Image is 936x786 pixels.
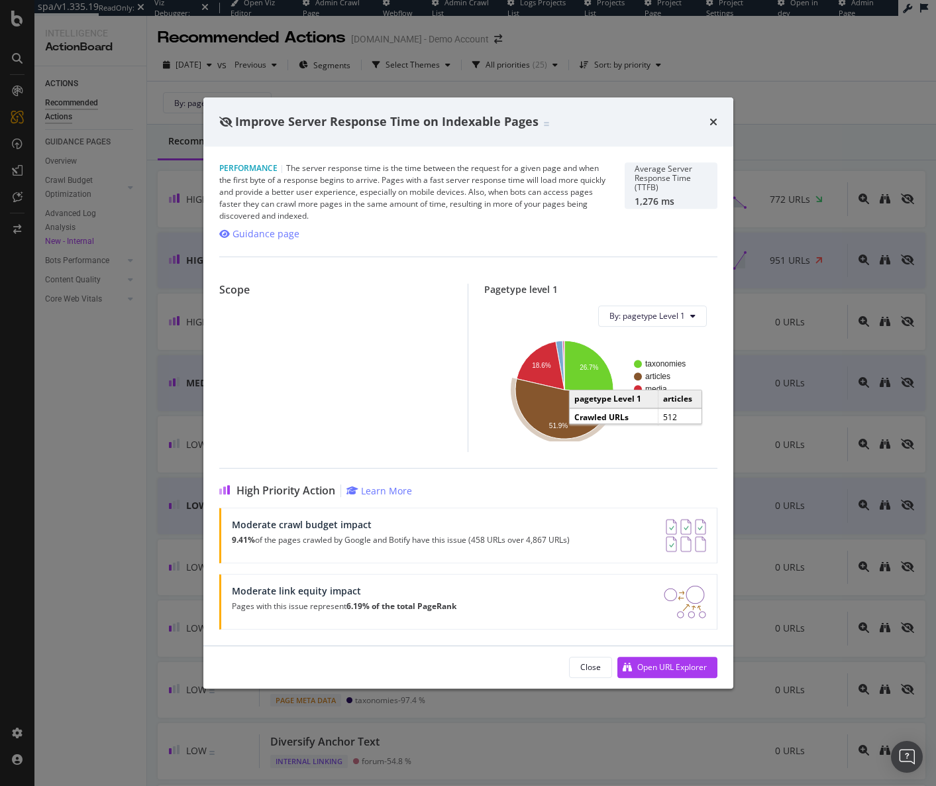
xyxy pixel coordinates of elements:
button: Open URL Explorer [617,657,717,678]
div: Pagetype level 1 [484,284,717,295]
span: By: pagetype Level 1 [609,310,685,321]
svg: A chart. [495,337,707,441]
div: 1,276 ms [635,196,707,207]
div: Open URL Explorer [637,661,707,673]
text: other [645,410,663,419]
strong: 9.41% [232,534,255,545]
img: AY0oso9MOvYAAAAASUVORK5CYII= [666,519,706,552]
strong: 6.19% of the total PageRank [346,600,456,612]
text: media [645,384,667,394]
img: Equal [544,122,549,126]
p: Pages with this issue represent [232,602,456,611]
div: Scope [219,284,452,296]
div: times [709,113,717,131]
text: 26.7% [580,364,598,371]
a: Guidance page [219,227,299,241]
span: High Priority Action [236,484,335,497]
text: evergreen [645,397,681,406]
img: DDxVyA23.png [664,585,705,618]
div: eye-slash [219,117,233,127]
text: articles [645,372,670,381]
div: Close [580,661,601,673]
text: 18.6% [532,362,550,369]
span: Improve Server Response Time on Indexable Pages [235,113,539,129]
span: Performance [219,162,278,174]
div: modal [203,97,733,689]
span: | [280,162,284,174]
div: Open Intercom Messenger [891,741,923,773]
div: Guidance page [233,227,299,241]
text: taxonomies [645,359,686,368]
div: Average Server Response Time (TTFB) [635,164,707,192]
a: Learn More [346,484,412,497]
div: Learn More [361,484,412,497]
div: Moderate link equity impact [232,585,456,596]
div: Moderate crawl budget impact [232,519,570,530]
p: of the pages crawled by Google and Botify have this issue (458 URLs over 4,867 URLs) [232,535,570,545]
div: The server response time is the time between the request for a given page and when the first byte... [219,162,609,222]
text: 51.9% [548,422,567,429]
button: By: pagetype Level 1 [598,306,707,327]
button: Close [569,657,612,678]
